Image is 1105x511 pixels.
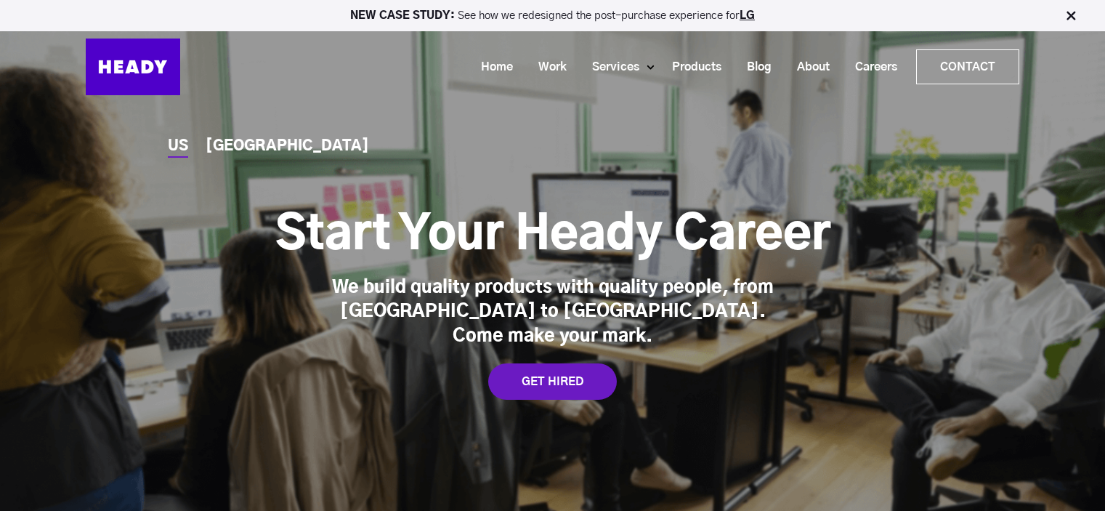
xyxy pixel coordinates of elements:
[654,54,729,81] a: Products
[206,139,369,154] a: [GEOGRAPHIC_DATA]
[350,10,458,21] strong: NEW CASE STUDY:
[779,54,837,81] a: About
[86,39,180,95] img: Heady_Logo_Web-01 (1)
[917,50,1019,84] a: Contact
[729,54,779,81] a: Blog
[520,54,574,81] a: Work
[740,10,755,21] a: LG
[574,54,647,81] a: Services
[168,139,188,154] a: US
[328,276,778,350] div: We build quality products with quality people, from [GEOGRAPHIC_DATA] to [GEOGRAPHIC_DATA]. Come ...
[275,206,830,265] h1: Start Your Heady Career
[1064,9,1078,23] img: Close Bar
[463,54,520,81] a: Home
[837,54,904,81] a: Careers
[7,10,1098,21] p: See how we redesigned the post-purchase experience for
[195,49,1019,84] div: Navigation Menu
[488,363,617,400] a: GET HIRED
